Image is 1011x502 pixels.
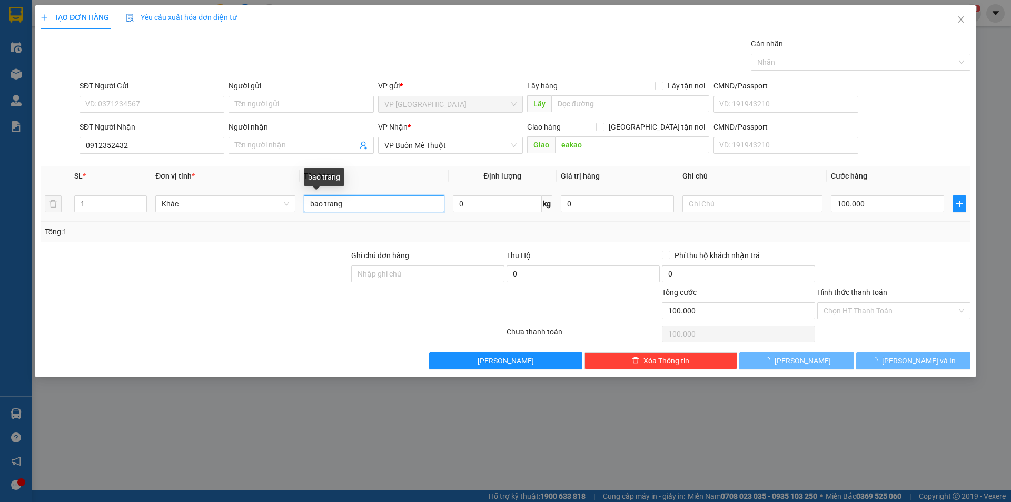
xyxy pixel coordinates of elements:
div: Người gửi [229,80,373,92]
img: icon [126,14,134,22]
span: VP Thủ Đức [384,96,517,112]
span: delete [632,357,639,365]
label: Ghi chú đơn hàng [351,251,409,260]
span: [PERSON_NAME] [478,355,534,367]
span: loading [870,357,882,364]
span: TẠO ĐƠN HÀNG [41,13,109,22]
span: Định lượng [484,172,521,180]
span: Giá trị hàng [561,172,600,180]
button: [PERSON_NAME] [739,352,854,369]
span: user-add [359,141,368,150]
button: [PERSON_NAME] [429,352,582,369]
span: Lấy hàng [527,82,558,90]
span: Tổng cước [662,288,697,297]
span: loading [763,357,775,364]
span: kg [542,195,552,212]
button: [PERSON_NAME] và In [856,352,970,369]
span: Giao hàng [527,123,561,131]
span: close [957,15,965,24]
span: plus [41,14,48,21]
input: Dọc đường [551,95,709,112]
button: delete [45,195,62,212]
input: Dọc đường [555,136,709,153]
span: Lấy [527,95,551,112]
span: Yêu cầu xuất hóa đơn điện tử [126,13,237,22]
div: bao trang [304,168,344,186]
span: Lấy tận nơi [663,80,709,92]
span: Thu Hộ [507,251,531,260]
th: Ghi chú [678,166,827,186]
div: Chưa thanh toán [506,326,661,344]
span: VP Nhận [378,123,408,131]
span: Khác [162,196,289,212]
div: CMND/Passport [713,121,858,133]
span: Phí thu hộ khách nhận trả [670,250,764,261]
label: Gán nhãn [751,40,783,48]
div: VP gửi [378,80,523,92]
button: Close [946,5,976,35]
div: SĐT Người Gửi [80,80,224,92]
span: Cước hàng [831,172,867,180]
span: [GEOGRAPHIC_DATA] tận nơi [604,121,709,133]
div: Người nhận [229,121,373,133]
span: Đơn vị tính [155,172,195,180]
span: VP Buôn Mê Thuột [384,137,517,153]
span: Giao [527,136,555,153]
input: Ghi chú đơn hàng [351,265,504,282]
div: Tổng: 1 [45,226,390,238]
div: SĐT Người Nhận [80,121,224,133]
button: plus [953,195,966,212]
input: 0 [561,195,674,212]
div: CMND/Passport [713,80,858,92]
input: Ghi Chú [682,195,822,212]
input: VD: Bàn, Ghế [304,195,444,212]
span: [PERSON_NAME] và In [882,355,956,367]
span: plus [953,200,966,208]
span: [PERSON_NAME] [775,355,831,367]
button: deleteXóa Thông tin [584,352,738,369]
label: Hình thức thanh toán [817,288,887,297]
span: Xóa Thông tin [643,355,689,367]
span: SL [74,172,83,180]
